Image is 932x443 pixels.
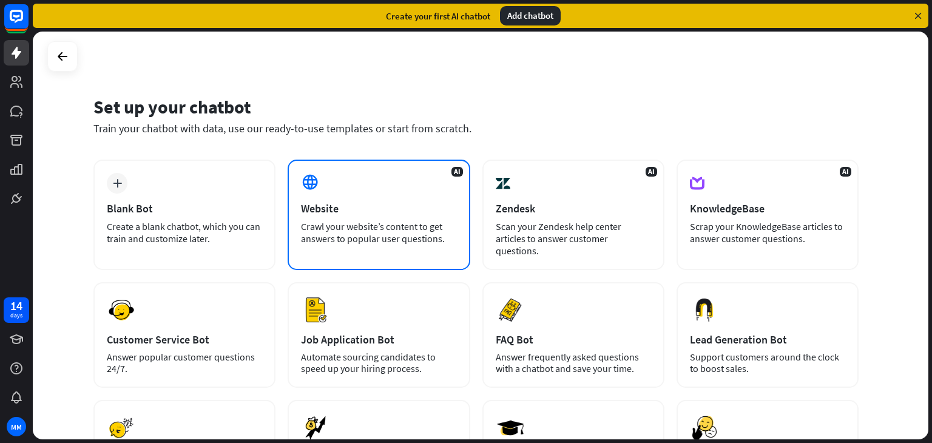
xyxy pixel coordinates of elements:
div: Answer frequently asked questions with a chatbot and save your time. [496,351,651,374]
div: Blank Bot [107,201,262,215]
div: 14 [10,300,22,311]
div: days [10,311,22,320]
div: Zendesk [496,201,651,215]
div: Crawl your website’s content to get answers to popular user questions. [301,220,456,245]
div: Lead Generation Bot [690,333,845,347]
div: Answer popular customer questions 24/7. [107,351,262,374]
span: AI [646,167,657,177]
div: FAQ Bot [496,333,651,347]
div: Automate sourcing candidates to speed up your hiring process. [301,351,456,374]
span: AI [840,167,851,177]
div: KnowledgeBase [690,201,845,215]
div: MM [7,417,26,436]
div: Create a blank chatbot, which you can train and customize later. [107,220,262,245]
div: Website [301,201,456,215]
div: Support customers around the clock to boost sales. [690,351,845,374]
a: 14 days [4,297,29,323]
div: Create your first AI chatbot [386,10,490,22]
div: Train your chatbot with data, use our ready-to-use templates or start from scratch. [93,121,859,135]
button: Open LiveChat chat widget [10,5,46,41]
div: Customer Service Bot [107,333,262,347]
div: Set up your chatbot [93,95,859,118]
div: Job Application Bot [301,333,456,347]
div: Scrap your KnowledgeBase articles to answer customer questions. [690,220,845,245]
i: plus [113,179,122,188]
div: Scan your Zendesk help center articles to answer customer questions. [496,220,651,257]
span: AI [451,167,463,177]
div: Add chatbot [500,6,561,25]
